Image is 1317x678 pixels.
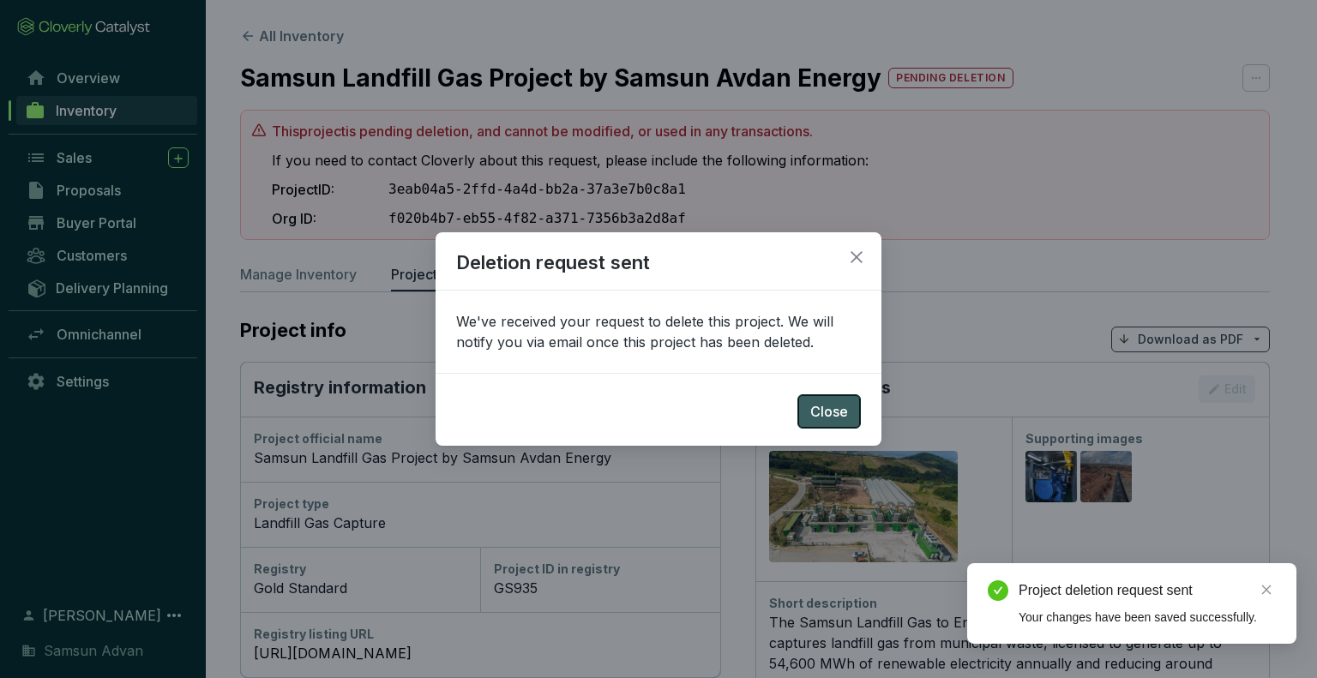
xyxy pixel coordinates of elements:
span: close [1260,584,1272,596]
button: Close [797,394,861,429]
div: Your changes have been saved successfully. [1019,608,1276,627]
span: Close [843,249,870,265]
h2: Deletion request sent [436,249,881,291]
p: We've received your request to delete this project. We will notify you via email once this projec... [456,311,861,352]
a: Close [1257,580,1276,599]
button: Close [843,243,870,271]
span: check-circle [988,580,1008,601]
span: Close [810,401,848,422]
span: close [849,249,864,265]
div: Project deletion request sent [1019,580,1276,601]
